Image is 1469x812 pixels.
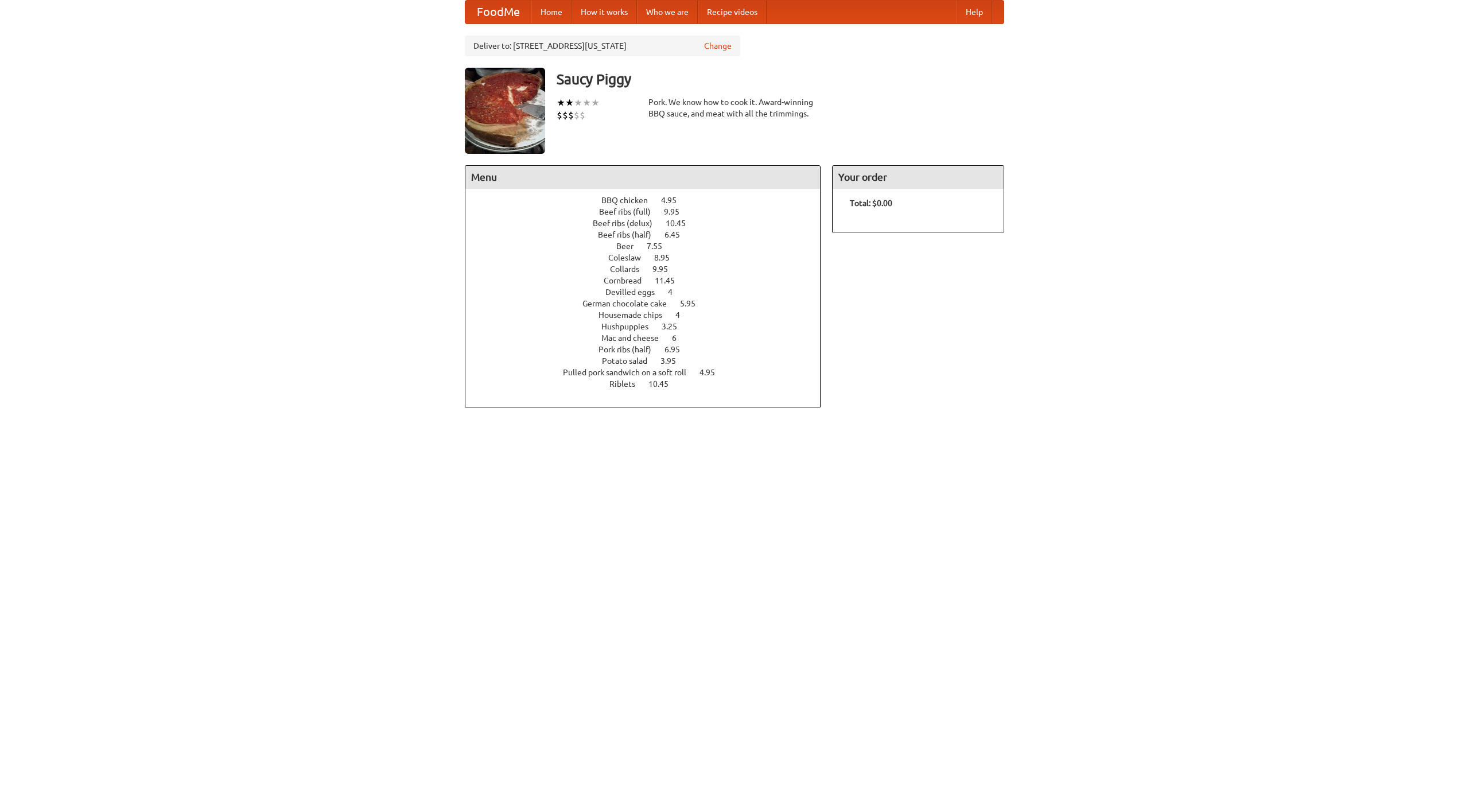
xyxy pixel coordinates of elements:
span: German chocolate cake [582,299,678,308]
a: Home [531,1,572,24]
span: Beef ribs (full) [599,207,662,216]
h4: Your order [833,166,1004,189]
a: Collards 9.95 [610,265,689,274]
span: Beef ribs (delux) [593,219,664,228]
span: Pork ribs (half) [599,345,663,354]
span: BBQ chicken [601,196,659,205]
h3: Saucy Piggy [557,68,1004,91]
li: $ [562,109,568,122]
a: Pulled pork sandwich on a soft roll 4.95 [563,368,736,377]
span: Cornbread [604,276,653,285]
li: ★ [557,96,565,109]
a: Beef ribs (delux) 10.45 [593,219,707,228]
a: BBQ chicken 4.95 [601,196,698,205]
a: Beef ribs (half) 6.45 [598,230,701,239]
span: Beef ribs (half) [598,230,663,239]
span: Riblets [609,379,647,388]
img: angular.jpg [465,68,545,154]
li: ★ [591,96,600,109]
span: 3.95 [660,356,687,366]
span: Devilled eggs [605,287,666,297]
li: ★ [565,96,574,109]
span: Hushpuppies [601,322,660,331]
span: 6 [672,333,688,343]
span: Housemade chips [599,310,674,320]
a: Cornbread 11.45 [604,276,696,285]
span: Collards [610,265,651,274]
a: Devilled eggs 4 [605,287,694,297]
span: Coleslaw [608,253,652,262]
li: ★ [574,96,582,109]
span: 9.95 [664,207,691,216]
a: Pork ribs (half) 6.95 [599,345,701,354]
span: 11.45 [655,276,686,285]
li: $ [568,109,574,122]
span: 10.45 [648,379,680,388]
span: 4 [668,287,684,297]
a: Riblets 10.45 [609,379,690,388]
li: $ [574,109,580,122]
span: 3.25 [662,322,689,331]
span: 8.95 [654,253,681,262]
li: ★ [582,96,591,109]
span: 5.95 [680,299,707,308]
a: How it works [572,1,637,24]
a: Hushpuppies 3.25 [601,322,698,331]
span: Potato salad [602,356,659,366]
span: 10.45 [666,219,697,228]
a: German chocolate cake 5.95 [582,299,717,308]
li: $ [580,109,585,122]
li: $ [557,109,562,122]
span: 4.95 [661,196,688,205]
a: Coleslaw 8.95 [608,253,691,262]
a: FoodMe [465,1,531,24]
a: Mac and cheese 6 [601,333,698,343]
span: 4 [675,310,691,320]
span: 6.95 [664,345,691,354]
span: Pulled pork sandwich on a soft roll [563,368,698,377]
b: Total: $0.00 [850,199,892,208]
div: Deliver to: [STREET_ADDRESS][US_STATE] [465,36,740,56]
span: 9.95 [652,265,679,274]
a: Housemade chips 4 [599,310,701,320]
a: Potato salad 3.95 [602,356,697,366]
a: Who we are [637,1,698,24]
a: Help [957,1,992,24]
a: Change [704,40,732,52]
div: Pork. We know how to cook it. Award-winning BBQ sauce, and meat with all the trimmings. [648,96,821,119]
span: 7.55 [647,242,674,251]
span: Beer [616,242,645,251]
span: 6.45 [664,230,691,239]
a: Beef ribs (full) 9.95 [599,207,701,216]
a: Beer 7.55 [616,242,683,251]
span: Mac and cheese [601,333,670,343]
h4: Menu [465,166,820,189]
span: 4.95 [699,368,726,377]
a: Recipe videos [698,1,767,24]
